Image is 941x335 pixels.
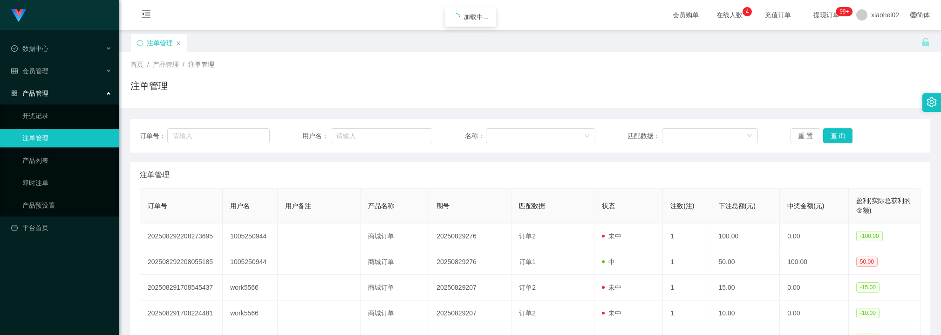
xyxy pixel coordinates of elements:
[140,223,223,249] td: 202508292208273695
[130,61,143,68] span: 首页
[856,308,880,318] span: -10.00
[140,275,223,300] td: 202508291708545437
[140,131,167,141] span: 订单号：
[787,202,824,209] span: 中奖金额(元)
[223,300,278,326] td: work5566
[856,282,880,293] span: -15.00
[670,202,694,209] span: 注数(注)
[22,106,112,125] a: 开奖记录
[429,249,511,275] td: 20250829276
[147,34,173,52] div: 注单管理
[746,7,749,16] p: 4
[465,131,486,141] span: 名称：
[780,275,849,300] td: 0.00
[711,300,780,326] td: 10.00
[361,249,430,275] td: 商城订单
[780,223,849,249] td: 0.00
[429,275,511,300] td: 20250829207
[602,284,621,291] span: 未中
[856,231,883,241] span: -100.00
[809,12,844,18] span: 提现订单
[910,12,917,18] i: 图标: global
[148,202,167,209] span: 订单号
[711,275,780,300] td: 15.00
[130,0,162,30] i: 图标: menu-fold
[361,300,430,326] td: 商城订单
[627,131,662,141] span: 匹配数据：
[602,202,615,209] span: 状态
[780,300,849,326] td: 0.00
[22,151,112,170] a: 产品列表
[712,12,747,18] span: 在线人数
[11,45,48,52] span: 数据中心
[223,249,278,275] td: 1005250944
[223,223,278,249] td: 1005250944
[921,38,930,46] i: 图标: unlock
[11,90,48,97] span: 产品管理
[519,258,536,265] span: 订单1
[302,131,331,141] span: 用户名：
[663,223,711,249] td: 1
[230,202,250,209] span: 用户名
[519,232,536,240] span: 订单2
[791,128,820,143] button: 重 置
[130,79,168,93] h1: 注单管理
[663,300,711,326] td: 1
[136,40,143,46] i: 图标: sync
[140,300,223,326] td: 202508291708224481
[429,223,511,249] td: 20250829276
[11,218,112,237] a: 图标: dashboard平台首页
[285,202,311,209] span: 用户备注
[747,133,752,140] i: 图标: down
[602,258,615,265] span: 中
[167,128,270,143] input: 请输入
[361,223,430,249] td: 商城订单
[368,202,394,209] span: 产品名称
[760,12,796,18] span: 充值订单
[856,257,878,267] span: 50.00
[927,97,937,107] i: 图标: setting
[823,128,853,143] button: 查 询
[519,309,536,317] span: 订单2
[719,202,756,209] span: 下注总额(元)
[11,45,18,52] i: 图标: check-circle-o
[464,13,489,21] span: 加载中...
[602,309,621,317] span: 未中
[584,133,590,140] i: 图标: down
[836,7,852,16] sup: 1016
[436,202,450,209] span: 期号
[22,196,112,215] a: 产品预设置
[147,61,149,68] span: /
[856,197,911,214] span: 盈利(实际总获利的金额)
[452,13,460,21] i: icon: loading
[711,249,780,275] td: 50.00
[519,284,536,291] span: 订单2
[663,249,711,275] td: 1
[663,275,711,300] td: 1
[183,61,184,68] span: /
[11,9,26,22] img: logo.9652507e.png
[223,275,278,300] td: work5566
[176,41,181,46] i: 图标: close
[711,223,780,249] td: 100.00
[11,68,18,74] i: 图标: table
[140,169,170,181] span: 注单管理
[188,61,214,68] span: 注单管理
[780,249,849,275] td: 100.00
[602,232,621,240] span: 未中
[743,7,752,16] sup: 4
[429,300,511,326] td: 20250829207
[153,61,179,68] span: 产品管理
[11,90,18,97] i: 图标: appstore-o
[361,275,430,300] td: 商城订单
[22,174,112,192] a: 即时注单
[140,249,223,275] td: 202508292208055185
[519,202,545,209] span: 匹配数据
[22,129,112,147] a: 注单管理
[11,67,48,75] span: 会员管理
[331,128,432,143] input: 请输入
